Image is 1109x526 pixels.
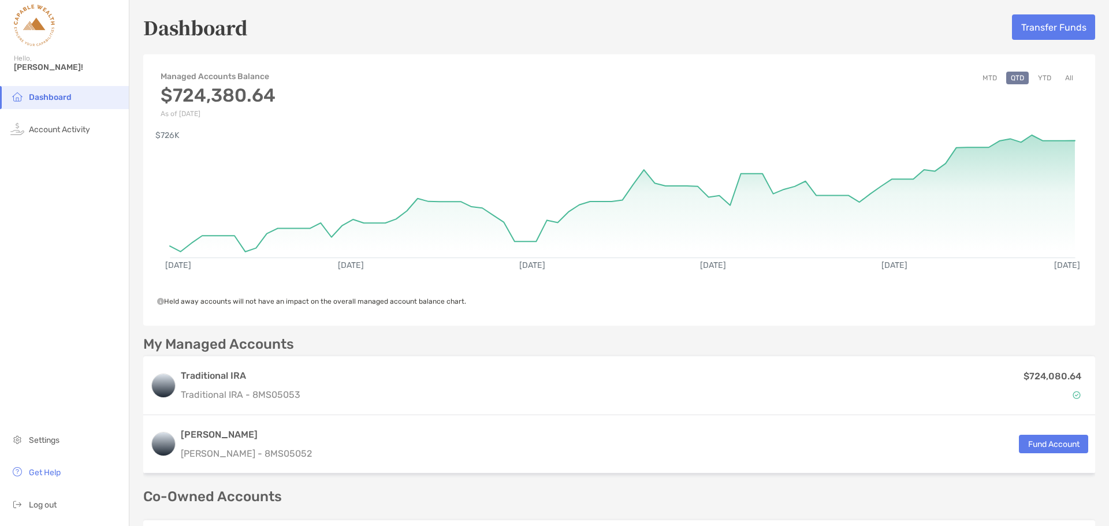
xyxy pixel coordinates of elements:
[1024,369,1081,383] p: $724,080.64
[978,72,1002,84] button: MTD
[161,72,276,81] h4: Managed Accounts Balance
[143,337,294,352] p: My Managed Accounts
[10,122,24,136] img: activity icon
[1033,72,1056,84] button: YTD
[10,497,24,511] img: logout icon
[181,428,312,442] h3: [PERSON_NAME]
[700,260,726,270] text: [DATE]
[152,432,175,456] img: logo account
[1019,435,1088,453] button: Fund Account
[10,465,24,479] img: get-help icon
[29,435,59,445] span: Settings
[155,130,180,140] text: $726K
[338,260,364,270] text: [DATE]
[165,260,191,270] text: [DATE]
[10,432,24,446] img: settings icon
[1006,72,1029,84] button: QTD
[143,490,1095,504] p: Co-Owned Accounts
[157,297,466,305] span: Held away accounts will not have an impact on the overall managed account balance chart.
[181,369,300,383] h3: Traditional IRA
[143,14,248,40] h5: Dashboard
[161,84,276,106] h3: $724,380.64
[519,260,545,270] text: [DATE]
[10,89,24,103] img: household icon
[29,92,72,102] span: Dashboard
[29,125,90,135] span: Account Activity
[1073,391,1081,399] img: Account Status icon
[29,468,61,477] span: Get Help
[1012,14,1095,40] button: Transfer Funds
[161,110,276,118] p: As of [DATE]
[152,374,175,397] img: logo account
[1054,260,1080,270] text: [DATE]
[14,62,122,72] span: [PERSON_NAME]!
[14,5,55,46] img: Zoe Logo
[181,387,300,402] p: Traditional IRA - 8MS05053
[29,500,57,510] span: Log out
[1060,72,1078,84] button: All
[181,446,312,461] p: [PERSON_NAME] - 8MS05052
[881,260,907,270] text: [DATE]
